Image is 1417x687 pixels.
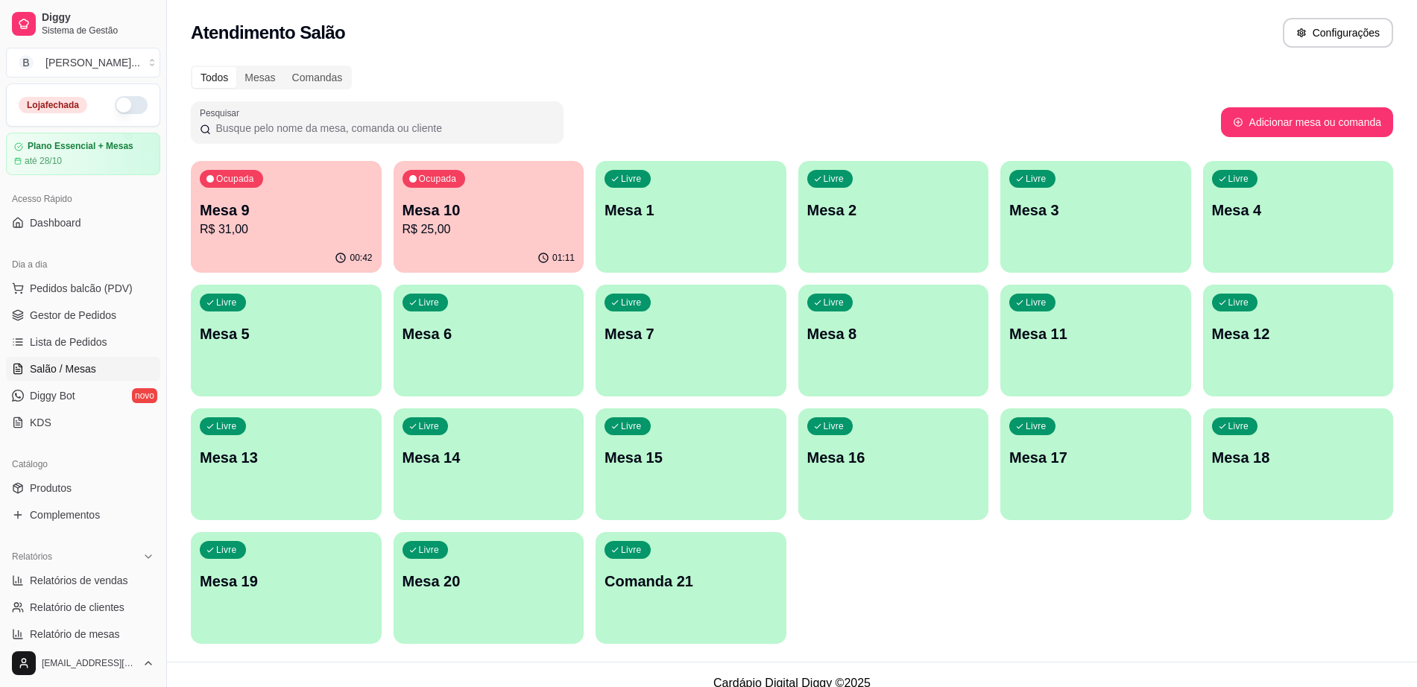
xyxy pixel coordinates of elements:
[30,308,116,323] span: Gestor de Pedidos
[42,25,154,37] span: Sistema de Gestão
[394,532,584,644] button: LivreMesa 20
[6,622,160,646] a: Relatório de mesas
[1221,107,1393,137] button: Adicionar mesa ou comanda
[191,21,345,45] h2: Atendimento Salão
[30,415,51,430] span: KDS
[200,571,373,592] p: Mesa 19
[798,285,989,396] button: LivreMesa 8
[1000,285,1191,396] button: LivreMesa 11
[1203,408,1394,520] button: LivreMesa 18
[419,297,440,308] p: Livre
[200,447,373,468] p: Mesa 13
[1009,447,1182,468] p: Mesa 17
[30,281,133,296] span: Pedidos balcão (PDV)
[621,173,642,185] p: Livre
[30,507,100,522] span: Complementos
[25,155,62,167] article: até 28/10
[824,420,845,432] p: Livre
[1228,173,1249,185] p: Livre
[42,11,154,25] span: Diggy
[403,221,575,238] p: R$ 25,00
[605,447,777,468] p: Mesa 15
[200,200,373,221] p: Mesa 9
[1009,323,1182,344] p: Mesa 11
[284,67,351,88] div: Comandas
[6,569,160,592] a: Relatórios de vendas
[403,571,575,592] p: Mesa 20
[6,645,160,681] button: [EMAIL_ADDRESS][DOMAIN_NAME]
[30,481,72,496] span: Produtos
[1212,447,1385,468] p: Mesa 18
[192,67,236,88] div: Todos
[30,600,124,615] span: Relatório de clientes
[1212,323,1385,344] p: Mesa 12
[621,420,642,432] p: Livre
[30,215,81,230] span: Dashboard
[6,503,160,527] a: Complementos
[419,544,440,556] p: Livre
[200,221,373,238] p: R$ 31,00
[42,657,136,669] span: [EMAIL_ADDRESS][DOMAIN_NAME]
[191,532,382,644] button: LivreMesa 19
[30,388,75,403] span: Diggy Bot
[6,476,160,500] a: Produtos
[6,211,160,235] a: Dashboard
[1203,285,1394,396] button: LivreMesa 12
[394,408,584,520] button: LivreMesa 14
[19,55,34,70] span: B
[605,323,777,344] p: Mesa 7
[216,544,237,556] p: Livre
[807,323,980,344] p: Mesa 8
[1212,200,1385,221] p: Mesa 4
[605,200,777,221] p: Mesa 1
[211,121,555,136] input: Pesquisar
[28,141,133,152] article: Plano Essencial + Mesas
[191,161,382,273] button: OcupadaMesa 9R$ 31,0000:42
[1228,420,1249,432] p: Livre
[596,161,786,273] button: LivreMesa 1
[6,452,160,476] div: Catálogo
[419,420,440,432] p: Livre
[1000,161,1191,273] button: LivreMesa 3
[552,252,575,264] p: 01:11
[30,335,107,349] span: Lista de Pedidos
[596,532,786,644] button: LivreComanda 21
[6,357,160,381] a: Salão / Mesas
[1000,408,1191,520] button: LivreMesa 17
[45,55,140,70] div: [PERSON_NAME] ...
[216,297,237,308] p: Livre
[200,107,244,119] label: Pesquisar
[6,384,160,408] a: Diggy Botnovo
[6,330,160,354] a: Lista de Pedidos
[216,420,237,432] p: Livre
[115,96,148,114] button: Alterar Status
[596,285,786,396] button: LivreMesa 7
[1026,173,1047,185] p: Livre
[1009,200,1182,221] p: Mesa 3
[30,627,120,642] span: Relatório de mesas
[30,573,128,588] span: Relatórios de vendas
[6,303,160,327] a: Gestor de Pedidos
[403,200,575,221] p: Mesa 10
[191,408,382,520] button: LivreMesa 13
[6,6,160,42] a: DiggySistema de Gestão
[621,544,642,556] p: Livre
[605,571,777,592] p: Comanda 21
[394,285,584,396] button: LivreMesa 6
[350,252,372,264] p: 00:42
[1283,18,1393,48] button: Configurações
[30,361,96,376] span: Salão / Mesas
[236,67,283,88] div: Mesas
[596,408,786,520] button: LivreMesa 15
[807,447,980,468] p: Mesa 16
[6,253,160,276] div: Dia a dia
[403,323,575,344] p: Mesa 6
[807,200,980,221] p: Mesa 2
[1228,297,1249,308] p: Livre
[200,323,373,344] p: Mesa 5
[824,297,845,308] p: Livre
[1026,420,1047,432] p: Livre
[1026,297,1047,308] p: Livre
[6,595,160,619] a: Relatório de clientes
[216,173,254,185] p: Ocupada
